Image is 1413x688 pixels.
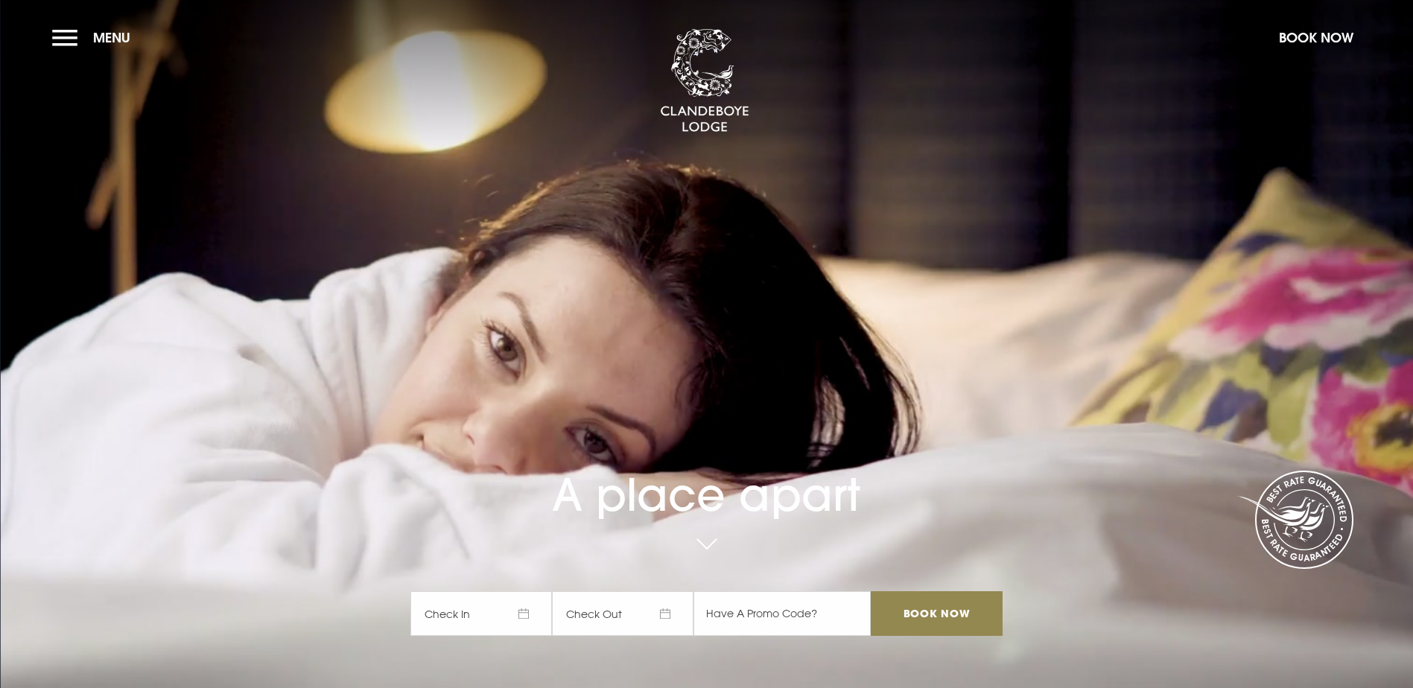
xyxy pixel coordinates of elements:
[93,29,130,46] span: Menu
[410,591,552,636] span: Check In
[552,591,693,636] span: Check Out
[660,29,749,133] img: Clandeboye Lodge
[871,591,1002,636] input: Book Now
[52,22,138,54] button: Menu
[410,427,1002,521] h1: A place apart
[1271,22,1361,54] button: Book Now
[693,591,871,636] input: Have A Promo Code?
